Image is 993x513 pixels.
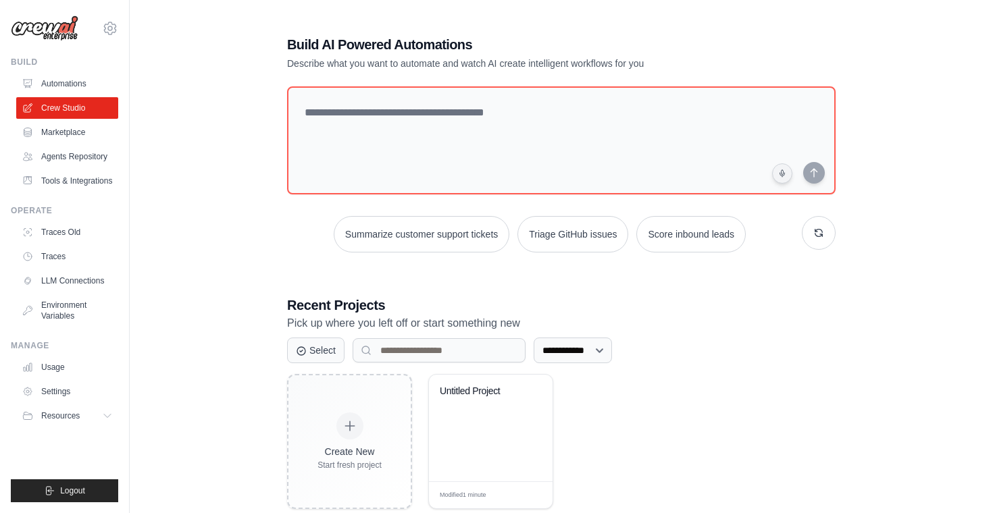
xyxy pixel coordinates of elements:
[287,57,741,70] p: Describe what you want to automate and watch AI create intelligent workflows for you
[16,221,118,243] a: Traces Old
[925,448,993,513] iframe: Chat Widget
[16,405,118,427] button: Resources
[11,16,78,41] img: Logo
[334,216,509,252] button: Summarize customer support tickets
[16,122,118,143] a: Marketplace
[60,485,85,496] span: Logout
[16,73,118,94] a: Automations
[16,146,118,167] a: Agents Repository
[16,381,118,402] a: Settings
[16,97,118,119] a: Crew Studio
[11,479,118,502] button: Logout
[521,490,532,500] span: Edit
[16,246,118,267] a: Traces
[16,270,118,292] a: LLM Connections
[287,296,836,315] h3: Recent Projects
[772,163,792,184] button: Click to speak your automation idea
[287,337,345,363] button: Select
[287,35,741,54] h1: Build AI Powered Automations
[11,340,118,351] div: Manage
[16,170,118,192] a: Tools & Integrations
[16,294,118,327] a: Environment Variables
[802,216,836,250] button: Get new suggestions
[11,205,118,216] div: Operate
[440,491,486,500] span: Modified 1 minute
[11,57,118,67] div: Build
[317,460,382,470] div: Start fresh project
[517,216,628,252] button: Triage GitHub issues
[41,410,80,421] span: Resources
[636,216,746,252] button: Score inbound leads
[317,445,382,458] div: Create New
[287,315,836,332] p: Pick up where you left off or start something new
[16,356,118,378] a: Usage
[440,385,521,398] div: Untitled Project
